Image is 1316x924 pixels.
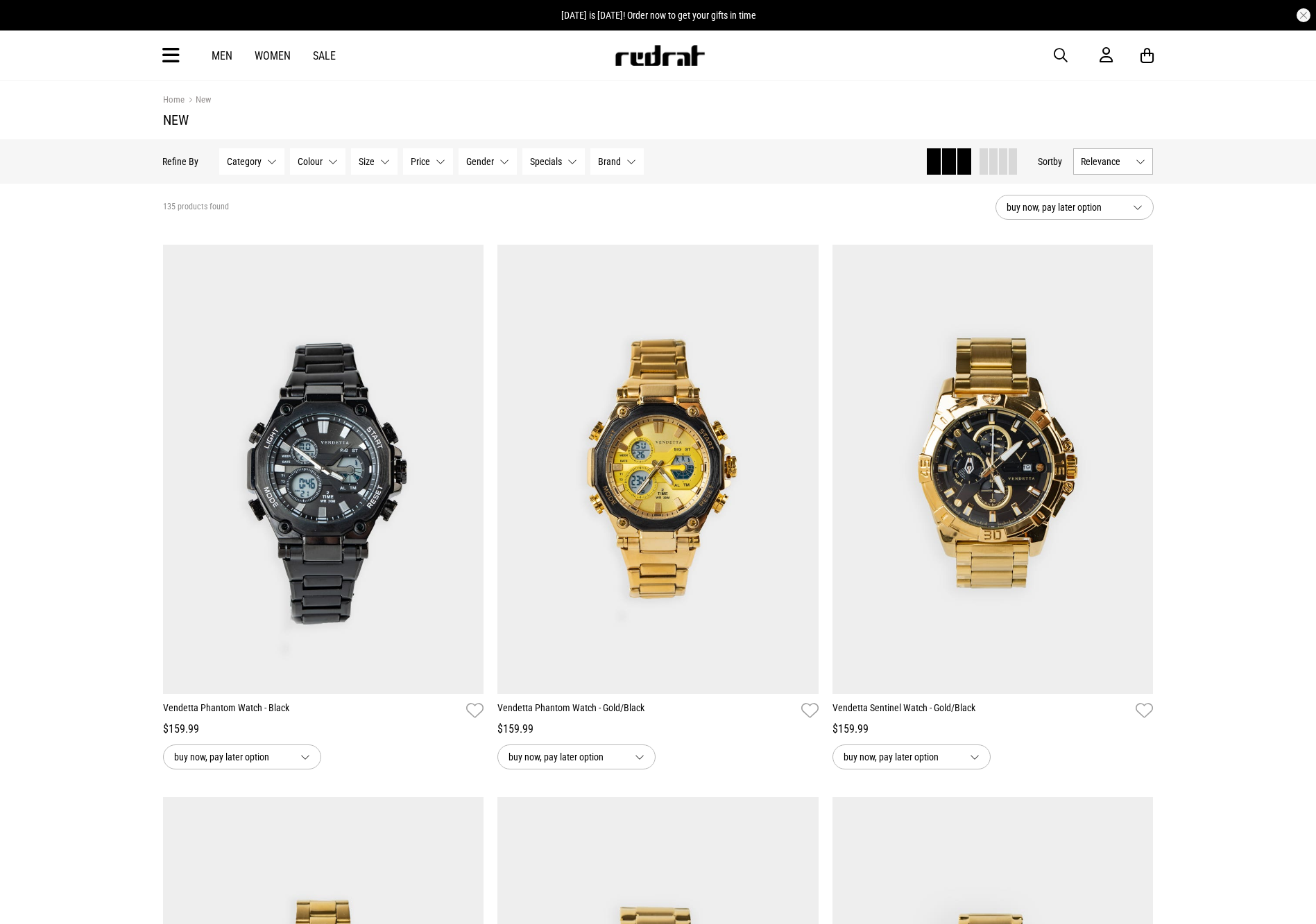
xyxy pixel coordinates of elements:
span: buy now, pay later option [509,749,624,765]
button: Relevance [1074,148,1154,175]
button: buy now, pay later option [832,744,991,769]
button: Specials [523,148,586,175]
a: New [185,94,211,107]
button: Size [352,148,398,175]
button: buy now, pay later option [497,744,656,769]
a: Sale [313,49,336,62]
span: buy now, pay later option [1007,199,1122,216]
span: Category [228,156,262,167]
span: buy now, pay later option [174,749,289,765]
span: Relevance [1082,156,1131,167]
span: Price [411,156,431,167]
span: Colour [298,156,323,167]
a: Women [255,49,291,62]
img: Vendetta Sentinel Watch - Gold/black in Multi [832,245,1154,694]
div: $159.99 [832,721,1154,738]
span: buy now, pay later option [844,749,959,765]
span: Specials [531,156,563,167]
button: Gender [459,148,518,175]
span: Size [359,156,375,167]
img: Vendetta Phantom Watch - Gold/black in Multi [497,245,819,694]
span: by [1054,156,1063,167]
a: Vendetta Sentinel Watch - Gold/Black [832,701,1131,721]
span: Gender [467,156,495,167]
button: Colour [291,148,346,175]
span: Brand [599,156,622,167]
button: Brand [591,148,644,175]
span: 135 products found [163,202,229,213]
div: $159.99 [497,721,819,738]
div: $159.99 [163,721,484,738]
a: Vendetta Phantom Watch - Gold/Black [497,701,796,721]
button: Price [404,148,454,175]
button: buy now, pay later option [995,195,1154,220]
button: Category [220,148,285,175]
a: Vendetta Phantom Watch - Black [163,701,461,721]
button: Sortby [1039,153,1063,170]
button: buy now, pay later option [163,744,321,769]
a: Men [212,49,232,62]
p: Refine By [163,156,199,167]
h1: New [163,112,1154,128]
img: Vendetta Phantom Watch - Black in Black [163,245,484,694]
img: Redrat logo [614,45,706,66]
a: Home [163,94,185,105]
span: [DATE] is [DATE]! Order now to get your gifts in time [561,10,756,21]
